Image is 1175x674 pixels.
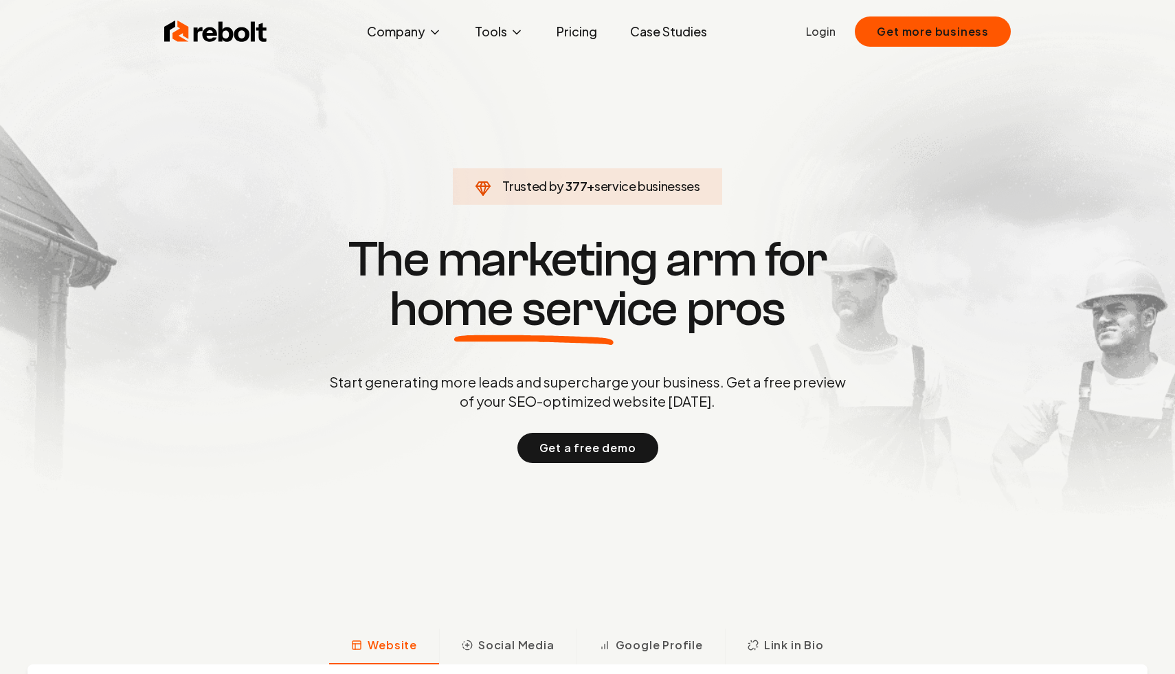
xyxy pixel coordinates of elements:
button: Website [329,629,439,664]
a: Pricing [546,18,608,45]
button: Tools [464,18,535,45]
h1: The marketing arm for pros [258,235,917,334]
a: Login [806,23,836,40]
span: home service [390,284,678,334]
span: 377 [566,177,587,196]
a: Case Studies [619,18,718,45]
button: Company [356,18,453,45]
span: Social Media [478,637,555,653]
button: Google Profile [577,629,725,664]
button: Get more business [855,16,1011,47]
span: Trusted by [502,178,563,194]
p: Start generating more leads and supercharge your business. Get a free preview of your SEO-optimiz... [326,372,849,411]
button: Link in Bio [725,629,846,664]
button: Get a free demo [517,433,658,463]
img: Rebolt Logo [164,18,267,45]
span: + [587,178,594,194]
span: Link in Bio [764,637,824,653]
span: Google Profile [616,637,703,653]
span: Website [368,637,417,653]
button: Social Media [439,629,577,664]
span: service businesses [594,178,700,194]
